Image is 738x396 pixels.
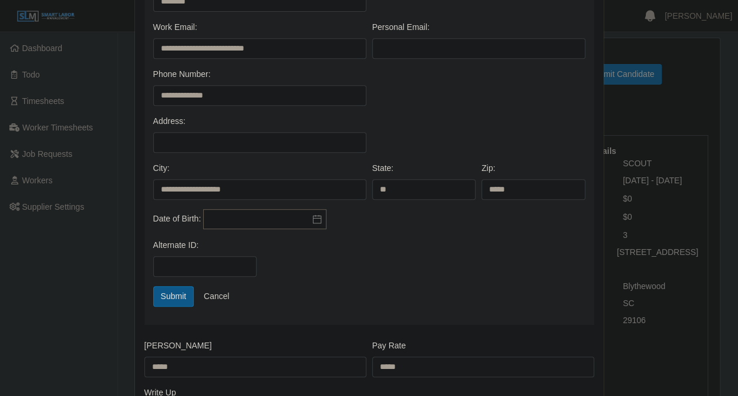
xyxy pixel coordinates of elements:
label: Date of Birth: [153,213,201,225]
a: Cancel [196,286,237,307]
label: Personal Email: [372,21,430,33]
label: Address: [153,115,186,127]
label: Phone Number: [153,68,211,80]
label: Zip: [481,162,495,174]
button: Submit [153,286,194,307]
label: Alternate ID: [153,239,199,251]
label: State: [372,162,394,174]
label: [PERSON_NAME] [144,340,212,352]
label: City: [153,162,170,174]
label: Pay Rate [372,340,406,352]
label: Work Email: [153,21,197,33]
body: Rich Text Area. Press ALT-0 for help. [9,9,438,102]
